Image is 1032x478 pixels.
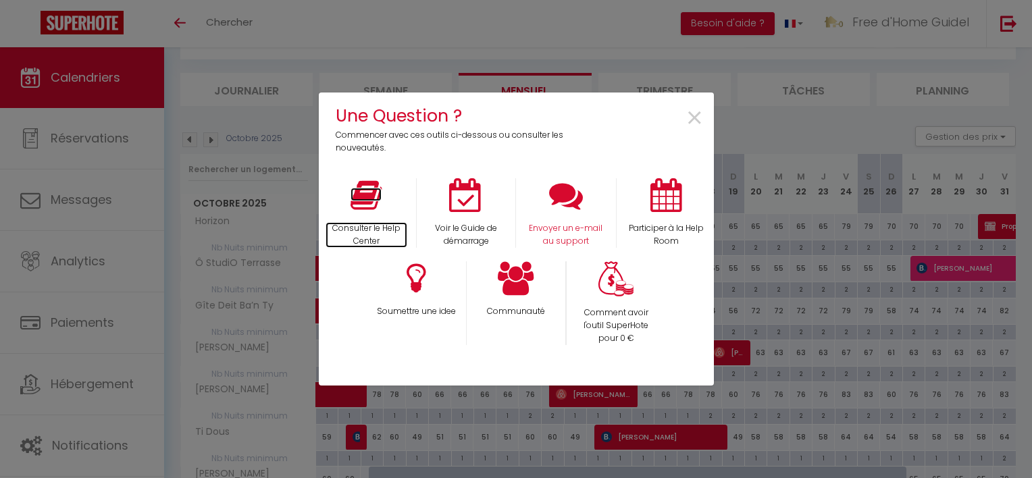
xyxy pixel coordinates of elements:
[425,222,507,248] p: Voir le Guide de démarrage
[598,261,634,297] img: Money bag
[575,307,657,345] p: Comment avoir l'outil SuperHote pour 0 €
[336,129,573,155] p: Commencer avec ces outils ci-dessous ou consulter les nouveautés.
[525,222,607,248] p: Envoyer un e-mail au support
[625,222,707,248] p: Participer à la Help Room
[326,222,408,248] p: Consulter le Help Center
[375,305,457,318] p: Soumettre une idee
[686,97,704,140] span: ×
[686,103,704,134] button: Close
[475,305,557,318] p: Communauté
[336,103,573,129] h4: Une Question ?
